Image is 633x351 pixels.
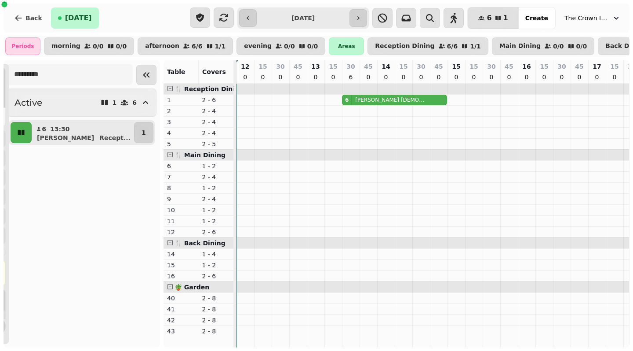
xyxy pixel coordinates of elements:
[202,118,230,126] p: 2 - 4
[15,96,42,109] h2: Active
[202,96,230,104] p: 2 - 6
[113,100,117,106] p: 1
[44,37,134,55] button: morning0/00/0
[400,73,407,81] p: 0
[167,294,195,303] p: 40
[311,62,320,71] p: 13
[487,62,495,71] p: 30
[593,73,600,81] p: 0
[295,73,302,81] p: 0
[453,73,460,81] p: 0
[202,140,230,148] p: 2 - 5
[487,15,491,22] span: 6
[505,62,513,71] p: 45
[175,85,244,92] span: 🍴 Reception Dining
[329,62,337,71] p: 15
[558,73,565,81] p: 0
[610,62,618,71] p: 15
[167,305,195,314] p: 41
[167,140,195,148] p: 5
[488,73,495,81] p: 0
[541,73,548,81] p: 0
[367,37,488,55] button: Reception Dining6/61/1
[236,37,325,55] button: evening0/00/0
[202,217,230,225] p: 1 - 2
[382,62,390,71] p: 14
[399,62,407,71] p: 15
[167,261,195,270] p: 15
[37,133,94,142] p: [PERSON_NAME]
[202,294,230,303] p: 2 - 8
[202,261,230,270] p: 1 - 2
[553,43,564,49] p: 0 / 0
[175,284,209,291] span: 🪴 Garden
[202,195,230,203] p: 2 - 4
[434,62,443,71] p: 45
[167,206,195,214] p: 10
[540,62,548,71] p: 15
[175,151,226,159] span: 🍴 Main Dining
[346,62,355,71] p: 30
[564,14,608,22] span: The Crown Inn
[329,37,364,55] div: Areas
[167,327,195,336] p: 43
[202,228,230,236] p: 2 - 6
[503,15,508,22] span: 1
[435,73,442,81] p: 0
[134,122,153,143] button: 1
[192,43,203,49] p: 6 / 6
[167,250,195,259] p: 14
[469,62,478,71] p: 15
[557,62,566,71] p: 30
[99,133,131,142] p: Recept ...
[138,37,233,55] button: afternoon6/61/1
[365,73,372,81] p: 0
[522,62,531,71] p: 16
[202,162,230,170] p: 1 - 2
[116,43,127,49] p: 0 / 0
[167,68,186,75] span: Table
[7,7,49,29] button: Back
[470,73,477,81] p: 0
[65,15,92,22] span: [DATE]
[33,122,132,143] button: 613:30[PERSON_NAME]Recept...
[277,73,284,81] p: 0
[593,62,601,71] p: 17
[611,73,618,81] p: 0
[244,43,272,50] p: evening
[7,89,156,117] button: Active16
[167,129,195,137] p: 4
[136,65,156,85] button: Collapse sidebar
[559,10,626,26] button: The Crown Inn
[518,7,555,29] button: Create
[355,96,425,103] p: [PERSON_NAME] [DEMOGRAPHIC_DATA]
[167,162,195,170] p: 6
[202,316,230,325] p: 2 - 8
[492,37,594,55] button: Main Dining0/00/0
[132,100,137,106] p: 6
[167,272,195,281] p: 16
[525,15,548,21] span: Create
[202,327,230,336] p: 2 - 8
[468,7,518,29] button: 61
[167,96,195,104] p: 1
[5,37,40,55] div: Periods
[307,43,318,49] p: 0 / 0
[142,128,146,137] p: 1
[418,73,425,81] p: 0
[294,62,302,71] p: 45
[470,43,481,49] p: 1 / 1
[259,73,266,81] p: 0
[202,305,230,314] p: 2 - 8
[167,118,195,126] p: 3
[499,43,541,50] p: Main Dining
[202,184,230,192] p: 1 - 2
[506,73,513,81] p: 0
[51,43,80,50] p: morning
[41,125,47,133] p: 6
[345,96,349,103] div: 6
[202,206,230,214] p: 1 - 2
[167,195,195,203] p: 9
[167,184,195,192] p: 8
[284,43,295,49] p: 0 / 0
